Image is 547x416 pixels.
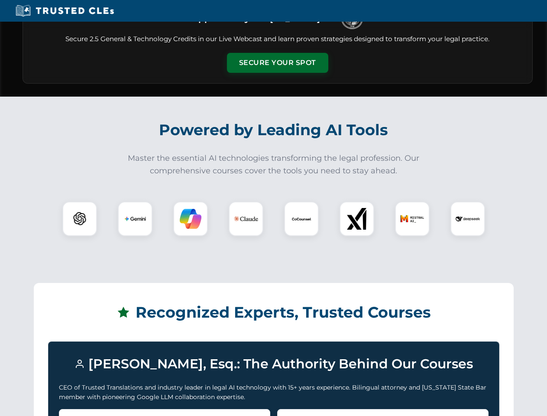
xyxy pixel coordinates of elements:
[180,208,201,230] img: Copilot Logo
[62,201,97,236] div: ChatGPT
[229,201,263,236] div: Claude
[59,383,489,402] p: CEO of Trusted Translations and industry leader in legal AI technology with 15+ years experience....
[122,152,425,177] p: Master the essential AI technologies transforming the legal profession. Our comprehensive courses...
[340,201,374,236] div: xAI
[118,201,152,236] div: Gemini
[34,115,514,145] h2: Powered by Leading AI Tools
[13,4,117,17] img: Trusted CLEs
[456,207,480,231] img: DeepSeek Logo
[291,208,312,230] img: CoCounsel Logo
[400,207,424,231] img: Mistral AI Logo
[234,207,258,231] img: Claude Logo
[227,53,328,73] button: Secure Your Spot
[284,201,319,236] div: CoCounsel
[48,297,499,328] h2: Recognized Experts, Trusted Courses
[450,201,485,236] div: DeepSeek
[346,208,368,230] img: xAI Logo
[395,201,430,236] div: Mistral AI
[67,206,92,231] img: ChatGPT Logo
[59,352,489,376] h3: [PERSON_NAME], Esq.: The Authority Behind Our Courses
[33,34,522,44] p: Secure 2.5 General & Technology Credits in our Live Webcast and learn proven strategies designed ...
[124,208,146,230] img: Gemini Logo
[173,201,208,236] div: Copilot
